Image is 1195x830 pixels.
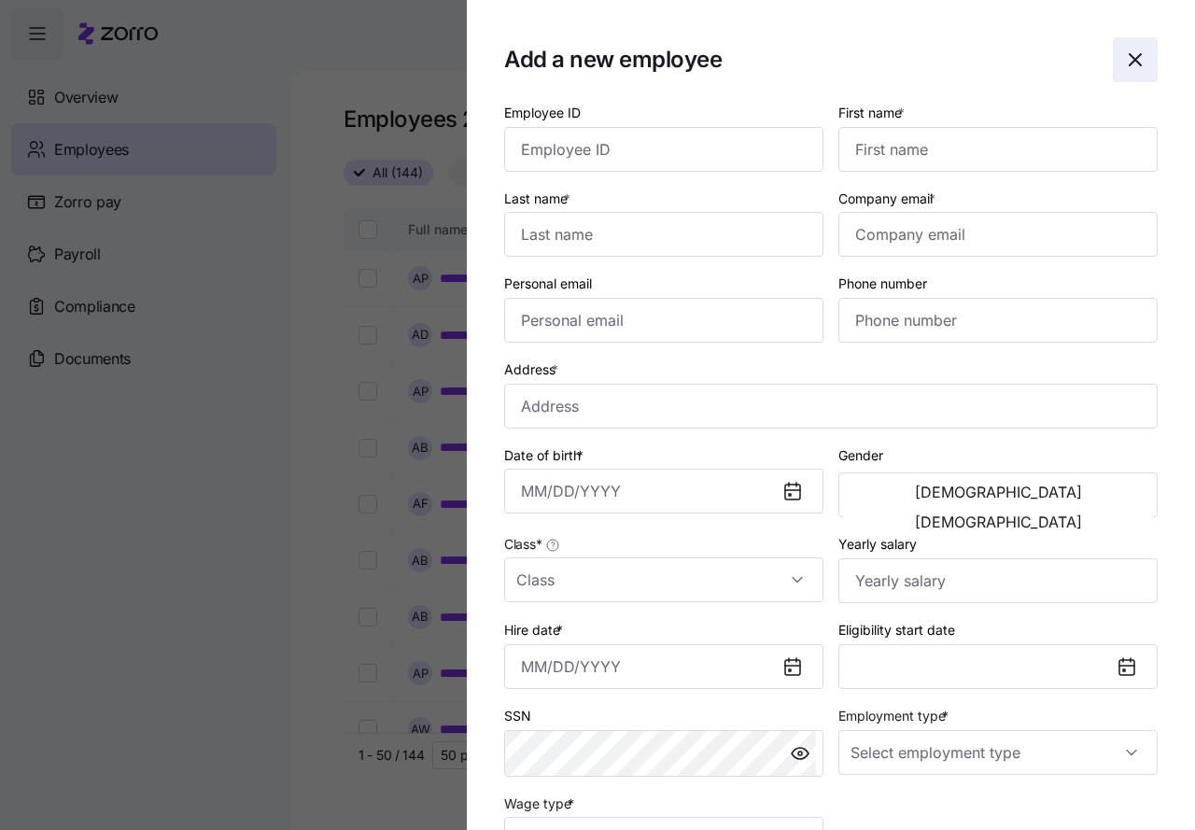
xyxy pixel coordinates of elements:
[838,534,917,555] label: Yearly salary
[838,558,1158,603] input: Yearly salary
[504,298,823,343] input: Personal email
[504,274,592,294] label: Personal email
[838,706,952,726] label: Employment type
[504,557,823,602] input: Class
[504,212,823,257] input: Last name
[504,644,823,689] input: MM/DD/YYYY
[504,620,567,640] label: Hire date
[915,514,1082,529] span: [DEMOGRAPHIC_DATA]
[838,298,1158,343] input: Phone number
[838,620,955,640] label: Eligibility start date
[838,127,1158,172] input: First name
[504,189,574,209] label: Last name
[838,445,883,466] label: Gender
[504,103,581,123] label: Employee ID
[838,189,939,209] label: Company email
[504,45,1098,74] h1: Add a new employee
[504,359,562,380] label: Address
[915,485,1082,499] span: [DEMOGRAPHIC_DATA]
[504,469,823,513] input: MM/DD/YYYY
[838,730,1158,775] input: Select employment type
[504,384,1158,429] input: Address
[504,535,541,554] span: Class *
[838,274,927,294] label: Phone number
[838,212,1158,257] input: Company email
[504,706,531,726] label: SSN
[504,127,823,172] input: Employee ID
[504,794,578,814] label: Wage type
[838,103,908,123] label: First name
[504,445,587,466] label: Date of birth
